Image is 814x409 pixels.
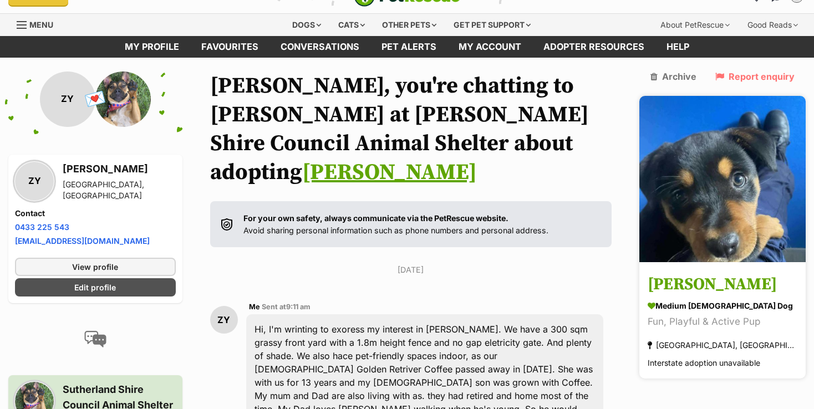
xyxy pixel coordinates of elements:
div: [GEOGRAPHIC_DATA], [GEOGRAPHIC_DATA] [648,338,797,352]
a: View profile [15,258,176,276]
span: Interstate adoption unavailable [648,358,760,367]
div: Fun, Playful & Active Pup [648,314,797,329]
div: Other pets [374,14,444,36]
h4: Contact [15,208,176,219]
span: View profile [72,261,118,273]
a: My account [447,36,532,58]
span: Edit profile [74,282,116,293]
a: Help [655,36,700,58]
a: [PERSON_NAME] medium [DEMOGRAPHIC_DATA] Dog Fun, Playful & Active Pup [GEOGRAPHIC_DATA], [GEOGRAP... [639,264,806,379]
div: ZY [15,162,54,201]
img: Sutherland Shire Council Animal Shelter profile pic [95,71,151,127]
div: ZY [40,71,95,127]
div: Good Reads [740,14,806,36]
a: [PERSON_NAME] [302,159,477,186]
img: conversation-icon-4a6f8262b818ee0b60e3300018af0b2d0b884aa5de6e9bcb8d3d4eeb1a70a7c4.svg [84,331,106,347]
span: 💌 [83,87,108,111]
a: My profile [114,36,190,58]
div: [GEOGRAPHIC_DATA], [GEOGRAPHIC_DATA] [63,179,176,201]
div: Dogs [284,14,329,36]
div: Cats [330,14,373,36]
div: ZY [210,306,238,334]
a: Menu [17,14,61,34]
a: Report enquiry [715,71,795,81]
a: conversations [269,36,370,58]
h3: [PERSON_NAME] [648,272,797,297]
a: Archive [650,71,696,81]
a: Favourites [190,36,269,58]
a: [EMAIL_ADDRESS][DOMAIN_NAME] [15,236,150,246]
strong: For your own safety, always communicate via the PetRescue website. [243,213,508,223]
h1: [PERSON_NAME], you're chatting to [PERSON_NAME] at [PERSON_NAME] Shire Council Animal Shelter abo... [210,71,612,187]
a: Pet alerts [370,36,447,58]
a: Adopter resources [532,36,655,58]
img: Maggie [639,96,806,262]
p: Avoid sharing personal information such as phone numbers and personal address. [243,212,548,236]
div: Get pet support [446,14,538,36]
span: Menu [29,20,53,29]
h3: [PERSON_NAME] [63,161,176,177]
div: About PetRescue [653,14,737,36]
div: medium [DEMOGRAPHIC_DATA] Dog [648,300,797,311]
span: 9:11 am [286,303,311,311]
span: Sent at [262,303,311,311]
a: 0433 225 543 [15,222,69,232]
p: [DATE] [210,264,612,275]
span: Me [249,303,260,311]
a: Edit profile [15,278,176,296]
